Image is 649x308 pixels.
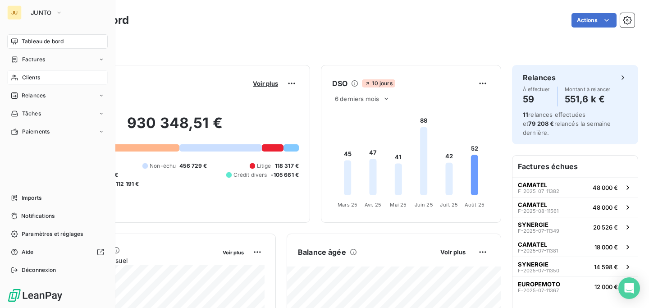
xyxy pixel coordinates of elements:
[275,162,299,170] span: 118 317 €
[512,257,638,276] button: SYNERGIEF-2025-07-1135014 598 €
[179,162,207,170] span: 456 729 €
[512,237,638,257] button: CAMATELF-2025-07-1138118 000 €
[7,227,108,241] a: Paramètres et réglages
[338,202,357,208] tspan: Mars 25
[51,114,299,141] h2: 930 348,51 €
[512,276,638,296] button: EUROPEMOTOF-2025-07-1136712 000 €
[22,194,41,202] span: Imports
[523,111,528,118] span: 11
[438,248,468,256] button: Voir plus
[518,280,560,288] span: EUROPEMOTO
[22,55,45,64] span: Factures
[523,111,611,136] span: relances effectuées et relancés la semaine dernière.
[113,180,139,188] span: -112 191 €
[518,221,548,228] span: SYNERGIE
[22,110,41,118] span: Tâches
[7,34,108,49] a: Tableau de bord
[7,52,108,67] a: Factures
[7,88,108,103] a: Relances
[51,256,216,265] span: Chiffre d'affaires mensuel
[257,162,271,170] span: Litige
[593,224,618,231] span: 20 526 €
[518,188,559,194] span: F-2025-07-11382
[415,202,433,208] tspan: Juin 25
[571,13,617,28] button: Actions
[22,266,56,274] span: Déconnexion
[518,261,548,268] span: SYNERGIE
[220,248,247,256] button: Voir plus
[594,283,618,290] span: 12 000 €
[22,248,34,256] span: Aide
[512,197,638,217] button: CAMATELF-2025-08-1156148 000 €
[298,247,346,257] h6: Balance âgée
[150,162,176,170] span: Non-échu
[7,124,108,139] a: Paiements
[518,201,547,208] span: CAMATEL
[335,95,379,102] span: 6 derniers mois
[440,248,466,256] span: Voir plus
[7,106,108,121] a: Tâches
[21,212,55,220] span: Notifications
[22,230,83,238] span: Paramètres et réglages
[518,181,547,188] span: CAMATEL
[271,171,299,179] span: -105 661 €
[31,9,52,16] span: JUNTO
[618,277,640,299] div: Open Intercom Messenger
[523,87,550,92] span: À effectuer
[465,202,484,208] tspan: Août 25
[518,241,547,248] span: CAMATEL
[250,79,281,87] button: Voir plus
[512,177,638,197] button: CAMATELF-2025-07-1138248 000 €
[512,156,638,177] h6: Factures échues
[22,128,50,136] span: Paiements
[518,208,558,214] span: F-2025-08-11561
[512,217,638,237] button: SYNERGIEF-2025-07-1134920 526 €
[518,248,558,253] span: F-2025-07-11381
[518,228,559,234] span: F-2025-07-11349
[22,37,64,46] span: Tableau de bord
[7,191,108,205] a: Imports
[7,5,22,20] div: JU
[7,245,108,259] a: Aide
[565,92,611,106] h4: 551,6 k €
[253,80,278,87] span: Voir plus
[7,288,63,303] img: Logo LeanPay
[233,171,267,179] span: Crédit divers
[594,244,618,251] span: 18 000 €
[390,202,407,208] tspan: Mai 25
[593,184,618,191] span: 48 000 €
[332,78,347,89] h6: DSO
[594,263,618,271] span: 14 598 €
[362,79,395,87] span: 10 jours
[22,74,40,82] span: Clients
[523,72,556,83] h6: Relances
[518,288,559,293] span: F-2025-07-11367
[528,120,554,127] span: 79 208 €
[440,202,458,208] tspan: Juil. 25
[523,92,550,106] h4: 59
[565,87,611,92] span: Montant à relancer
[223,249,244,256] span: Voir plus
[365,202,381,208] tspan: Avr. 25
[518,268,559,273] span: F-2025-07-11350
[22,92,46,100] span: Relances
[7,70,108,85] a: Clients
[593,204,618,211] span: 48 000 €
